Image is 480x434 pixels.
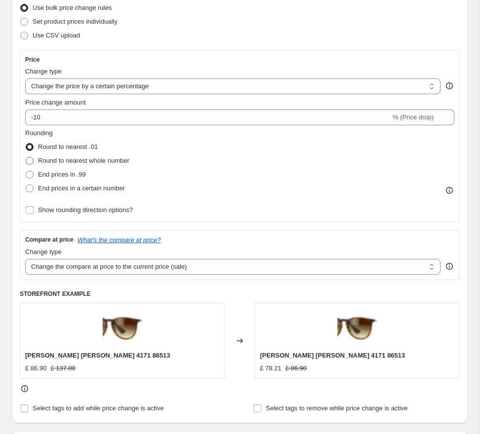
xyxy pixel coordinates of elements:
span: Select tags to remove while price change is active [266,404,408,412]
span: Set product prices individually [33,18,117,25]
span: Use CSV upload [33,32,80,39]
span: Select tags to add while price change is active [33,404,164,412]
h3: Price [25,56,39,64]
span: Show rounding direction options? [38,206,133,214]
h3: Compare at price [25,236,74,244]
span: £ 137.00 [50,364,75,372]
span: £ 78.21 [260,364,281,372]
span: End prices in .99 [38,171,86,178]
span: Price change amount [25,99,86,106]
div: help [444,81,454,91]
span: [PERSON_NAME] [PERSON_NAME] 4171 86513 [25,352,170,359]
button: What's the compare at price? [77,236,161,244]
span: Rounding [25,129,53,137]
img: ray-ban-erika-4171-86513-hd-1_80x.jpg [337,308,377,348]
input: -15 [25,109,391,125]
span: [PERSON_NAME] [PERSON_NAME] 4171 86513 [260,352,405,359]
span: Change type [25,248,62,255]
div: help [444,261,454,271]
span: Use bulk price change rules [33,4,111,11]
span: £ 86.90 [285,364,306,372]
span: Change type [25,68,62,75]
span: End prices in a certain number [38,184,125,192]
span: £ 86.90 [25,364,46,372]
img: ray-ban-erika-4171-86513-hd-1_80x.jpg [103,308,142,348]
span: Round to nearest whole number [38,157,129,164]
h6: STOREFRONT EXAMPLE [20,290,460,298]
span: % (Price drop) [393,113,434,121]
span: Round to nearest .01 [38,143,98,150]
